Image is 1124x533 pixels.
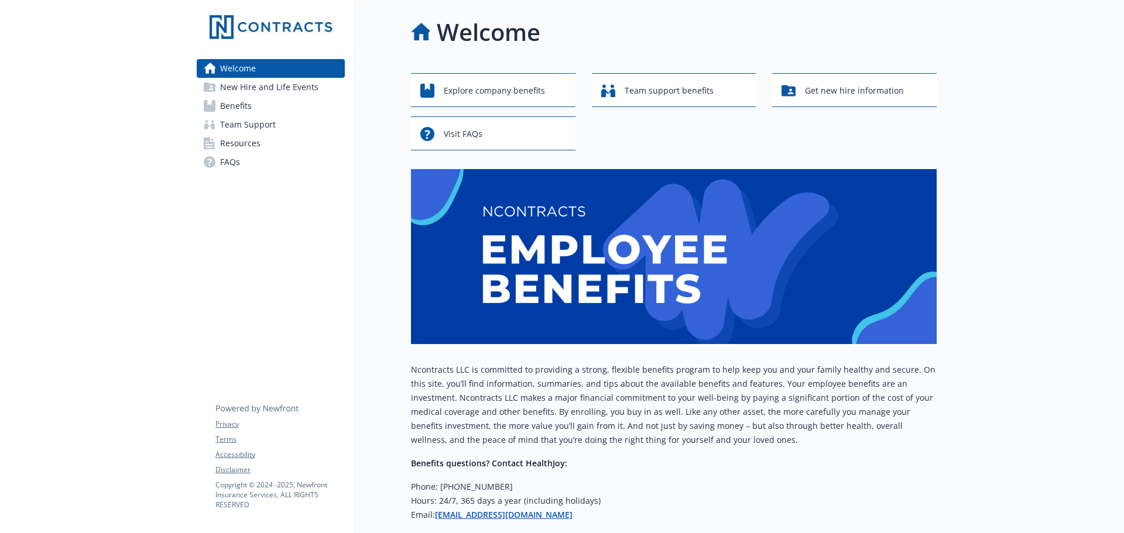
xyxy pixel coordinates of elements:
[437,15,540,50] h1: Welcome
[197,134,345,153] a: Resources
[215,434,344,445] a: Terms
[444,123,482,145] span: Visit FAQs
[215,419,344,429] a: Privacy
[220,134,261,153] span: Resources
[411,508,937,522] h6: Email:
[197,153,345,171] a: FAQs
[411,169,937,344] img: overview page banner
[197,78,345,97] a: New Hire and Life Events
[592,73,756,107] button: Team support benefits
[215,465,344,475] a: Disclaimer
[220,78,318,97] span: New Hire and Life Events
[435,509,573,520] a: [EMAIL_ADDRESS][DOMAIN_NAME]
[220,153,240,171] span: FAQs
[411,458,567,469] strong: Benefits questions? Contact HealthJoy:
[197,97,345,115] a: Benefits
[197,115,345,134] a: Team Support
[772,73,937,107] button: Get new hire information
[197,59,345,78] a: Welcome
[444,80,545,102] span: Explore company benefits
[411,73,575,107] button: Explore company benefits
[411,363,937,447] p: Ncontracts LLC is committed to providing a strong, flexible benefits program to help keep you and...
[805,80,904,102] span: Get new hire information
[220,97,252,115] span: Benefits
[220,115,276,134] span: Team Support
[625,80,714,102] span: Team support benefits
[215,480,344,510] p: Copyright © 2024 - 2025 , Newfront Insurance Services, ALL RIGHTS RESERVED
[220,59,256,78] span: Welcome
[411,480,937,494] h6: Phone: [PHONE_NUMBER]
[411,116,575,150] button: Visit FAQs
[215,449,344,460] a: Accessibility
[411,494,937,508] h6: Hours: 24/7, 365 days a year (including holidays)​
